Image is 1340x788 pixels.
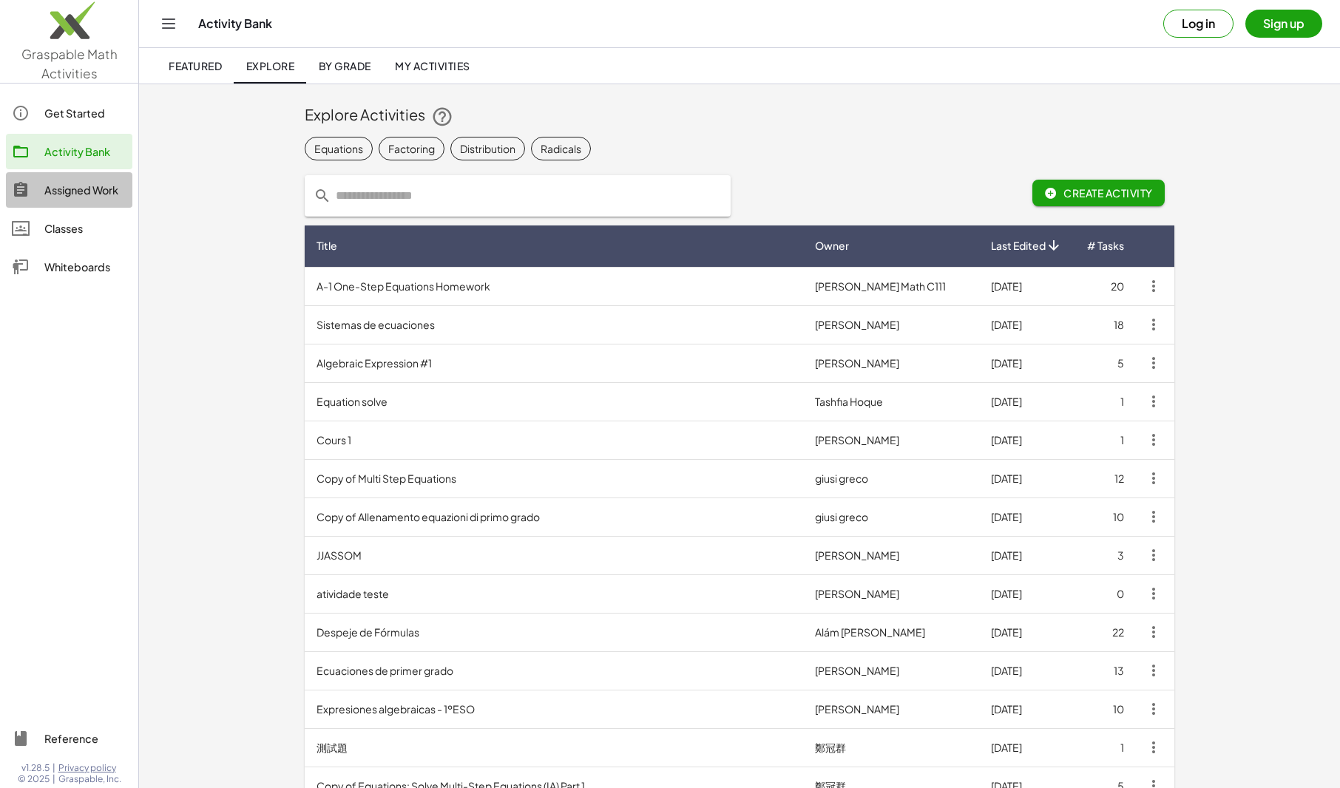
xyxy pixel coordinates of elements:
td: 12 [1075,459,1136,497]
td: 20 [1075,267,1136,305]
td: Sistemas de ecuaciones [305,305,803,344]
i: prepended action [314,187,331,205]
td: [DATE] [979,728,1075,767]
td: [DATE] [979,267,1075,305]
span: # Tasks [1087,238,1124,254]
span: Explore [246,59,294,72]
a: Reference [6,721,132,756]
td: JJASSOM [305,536,803,574]
td: Equation solve [305,382,803,421]
div: Distribution [460,141,515,157]
td: 測試題 [305,728,803,767]
button: Sign up [1245,10,1322,38]
button: Log in [1163,10,1234,38]
button: Create Activity [1032,180,1165,206]
span: Title [317,238,337,254]
span: Last Edited [991,238,1046,254]
td: [PERSON_NAME] [803,536,979,574]
span: © 2025 [18,773,50,785]
td: [DATE] [979,382,1075,421]
span: Graspable Math Activities [21,46,118,81]
td: [PERSON_NAME] [803,421,979,459]
span: My Activities [395,59,470,72]
td: 13 [1075,651,1136,690]
div: Activity Bank [44,143,126,160]
td: 鄭冠群 [803,728,979,767]
td: 3 [1075,536,1136,574]
div: Get Started [44,104,126,122]
a: Classes [6,211,132,246]
span: By Grade [318,59,370,72]
td: [DATE] [979,536,1075,574]
td: 1 [1075,728,1136,767]
span: v1.28.5 [21,762,50,774]
td: [PERSON_NAME] [803,651,979,690]
td: Algebraic Expression #1 [305,344,803,382]
td: A-1 One-Step Equations Homework [305,267,803,305]
a: Whiteboards [6,249,132,285]
a: Activity Bank [6,134,132,169]
td: [DATE] [979,344,1075,382]
div: Reference [44,730,126,747]
td: 1 [1075,421,1136,459]
td: [DATE] [979,497,1075,536]
span: Owner [815,238,849,254]
td: giusi greco [803,459,979,497]
td: Ecuaciones de primer grado [305,651,803,690]
td: [PERSON_NAME] [803,574,979,613]
td: 10 [1075,690,1136,728]
span: Graspable, Inc. [58,773,121,785]
td: [DATE] [979,421,1075,459]
td: 22 [1075,613,1136,651]
div: Assigned Work [44,181,126,199]
td: Cours 1 [305,421,803,459]
div: Radicals [541,141,581,157]
td: Tashfia Hoque [803,382,979,421]
a: Privacy policy [58,762,121,774]
td: [DATE] [979,574,1075,613]
span: | [53,762,55,774]
button: Toggle navigation [157,12,180,35]
td: [DATE] [979,613,1075,651]
td: atividade teste [305,574,803,613]
td: [PERSON_NAME] Math C111 [803,267,979,305]
td: Despeje de Fórmulas [305,613,803,651]
td: giusi greco [803,497,979,536]
div: Factoring [388,141,435,157]
td: 18 [1075,305,1136,344]
div: Classes [44,220,126,237]
td: [PERSON_NAME] [803,344,979,382]
td: 1 [1075,382,1136,421]
span: | [53,773,55,785]
div: Equations [314,141,363,157]
td: 0 [1075,574,1136,613]
div: Explore Activities [305,104,1174,128]
td: Expresiones algebraicas - 1ºESO [305,690,803,728]
td: [DATE] [979,305,1075,344]
a: Assigned Work [6,172,132,208]
td: [DATE] [979,651,1075,690]
a: Get Started [6,95,132,131]
td: 10 [1075,497,1136,536]
td: [DATE] [979,690,1075,728]
span: Featured [169,59,222,72]
td: Copy of Allenamento equazioni di primo grado [305,497,803,536]
td: [PERSON_NAME] [803,305,979,344]
div: Whiteboards [44,258,126,276]
span: Create Activity [1044,186,1153,200]
td: Copy of Multi Step Equations [305,459,803,497]
td: Alám [PERSON_NAME] [803,613,979,651]
td: [DATE] [979,459,1075,497]
td: [PERSON_NAME] [803,690,979,728]
td: 5 [1075,344,1136,382]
